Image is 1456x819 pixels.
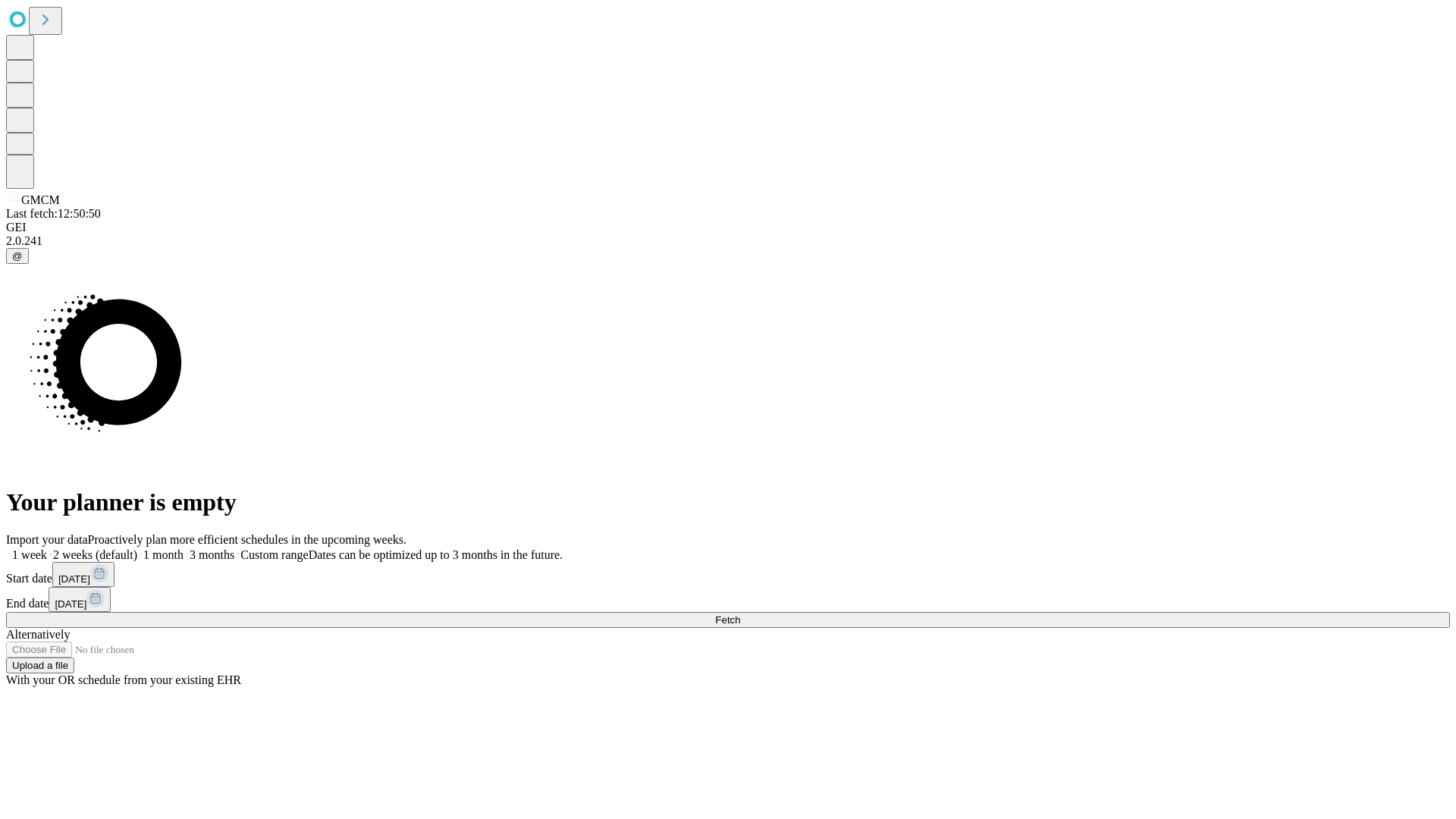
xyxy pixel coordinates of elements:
[21,193,60,206] span: GMCM
[6,612,1450,628] button: Fetch
[6,221,1450,234] div: GEI
[715,614,740,626] span: Fetch
[309,548,563,561] span: Dates can be optimized up to 3 months in the future.
[6,587,1450,612] div: End date
[88,533,406,546] span: Proactively plan more efficient schedules in the upcoming weeks.
[240,548,308,561] span: Custom range
[49,587,111,612] button: [DATE]
[6,673,241,686] span: With your OR schedule from your existing EHR
[53,548,137,561] span: 2 weeks (default)
[58,573,90,585] span: [DATE]
[6,234,1450,248] div: 2.0.241
[6,562,1450,587] div: Start date
[190,548,234,561] span: 3 months
[6,248,29,264] button: @
[6,207,101,220] span: Last fetch: 12:50:50
[52,562,115,587] button: [DATE]
[6,488,1450,516] h1: Your planner is empty
[6,657,74,673] button: Upload a file
[143,548,184,561] span: 1 month
[6,628,70,641] span: Alternatively
[6,533,88,546] span: Import your data
[12,548,47,561] span: 1 week
[55,598,86,610] span: [DATE]
[12,250,23,262] span: @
